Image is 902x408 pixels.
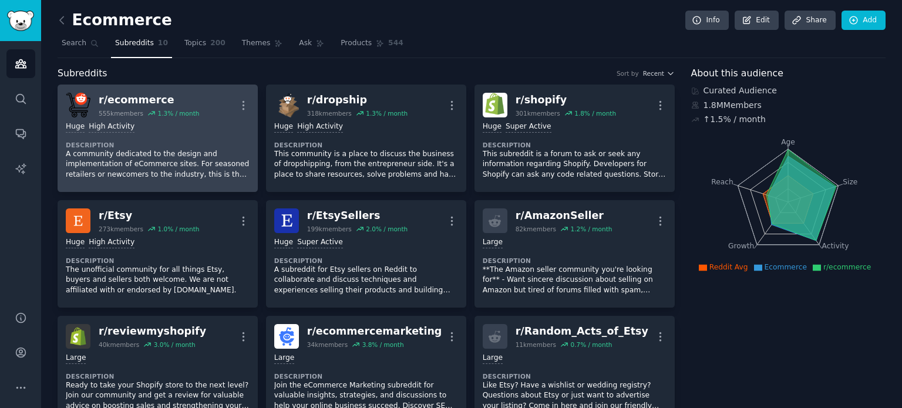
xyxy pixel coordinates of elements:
[66,93,90,117] img: ecommerce
[274,141,458,149] dt: Description
[274,372,458,380] dt: Description
[765,263,807,271] span: Ecommerce
[99,93,199,107] div: r/ ecommerce
[483,257,667,265] dt: Description
[210,38,225,49] span: 200
[735,11,779,31] a: Edit
[483,141,667,149] dt: Description
[99,208,199,223] div: r/ Etsy
[115,38,154,49] span: Subreddits
[238,34,287,58] a: Themes
[366,225,408,233] div: 2.0 % / month
[99,225,143,233] div: 273k members
[483,122,502,133] div: Huge
[483,372,667,380] dt: Description
[366,109,408,117] div: 1.3 % / month
[266,200,466,308] a: EtsySellersr/EtsySellers199kmembers2.0% / monthHugeSuper ActiveDescriptionA subreddit for Etsy se...
[483,93,507,117] img: shopify
[691,85,886,97] div: Curated Audience
[295,34,328,58] a: Ask
[274,93,299,117] img: dropship
[99,324,206,339] div: r/ reviewmyshopify
[66,372,250,380] dt: Description
[704,113,766,126] div: ↑ 1.5 % / month
[307,340,348,349] div: 34k members
[99,109,143,117] div: 555k members
[58,200,258,308] a: Etsyr/Etsy273kmembers1.0% / monthHugeHigh ActivityDescriptionThe unofficial community for all thi...
[516,93,616,107] div: r/ shopify
[643,69,675,77] button: Recent
[274,237,293,248] div: Huge
[785,11,835,31] a: Share
[158,38,168,49] span: 10
[336,34,407,58] a: Products544
[154,340,196,349] div: 3.0 % / month
[274,324,299,349] img: ecommercemarketing
[843,177,857,186] tspan: Size
[180,34,230,58] a: Topics200
[242,38,271,49] span: Themes
[474,200,675,308] a: r/AmazonSeller82kmembers1.2% / monthLargeDescription**The Amazon seller community you're looking ...
[274,149,458,180] p: This community is a place to discuss the business of dropshipping, from the entrepreneur side. It...
[89,237,134,248] div: High Activity
[307,93,408,107] div: r/ dropship
[617,69,639,77] div: Sort by
[516,324,648,339] div: r/ Random_Acts_of_Etsy
[691,66,783,81] span: About this audience
[307,208,408,223] div: r/ EtsySellers
[299,38,312,49] span: Ask
[341,38,372,49] span: Products
[691,99,886,112] div: 1.8M Members
[709,263,748,271] span: Reddit Avg
[266,85,466,192] a: dropshipr/dropship318kmembers1.3% / monthHugeHigh ActivityDescriptionThis community is a place to...
[274,257,458,265] dt: Description
[111,34,172,58] a: Subreddits10
[99,340,139,349] div: 40k members
[685,11,729,31] a: Info
[66,353,86,364] div: Large
[483,265,667,296] p: **The Amazon seller community you're looking for** - Want sincere discussion about selling on Ama...
[822,242,849,250] tspan: Activity
[297,237,343,248] div: Super Active
[516,225,556,233] div: 82k members
[643,69,664,77] span: Recent
[58,11,172,30] h2: Ecommerce
[842,11,886,31] a: Add
[7,11,34,31] img: GummySearch logo
[66,208,90,233] img: Etsy
[781,138,795,146] tspan: Age
[307,324,442,339] div: r/ ecommercemarketing
[483,149,667,180] p: This subreddit is a forum to ask or seek any information regarding Shopify. Developers for Shopif...
[89,122,134,133] div: High Activity
[66,237,85,248] div: Huge
[274,122,293,133] div: Huge
[711,177,733,186] tspan: Reach
[506,122,551,133] div: Super Active
[66,122,85,133] div: Huge
[157,109,199,117] div: 1.3 % / month
[66,141,250,149] dt: Description
[62,38,86,49] span: Search
[728,242,754,250] tspan: Growth
[274,208,299,233] img: EtsySellers
[474,85,675,192] a: shopifyr/shopify301kmembers1.8% / monthHugeSuper ActiveDescriptionThis subreddit is a forum to as...
[516,208,612,223] div: r/ AmazonSeller
[58,34,103,58] a: Search
[66,257,250,265] dt: Description
[58,85,258,192] a: ecommercer/ecommerce555kmembers1.3% / monthHugeHigh ActivityDescriptionA community dedicated to t...
[58,66,107,81] span: Subreddits
[388,38,403,49] span: 544
[516,340,556,349] div: 11k members
[274,265,458,296] p: A subreddit for Etsy sellers on Reddit to collaborate and discuss techniques and experiences sell...
[66,149,250,180] p: A community dedicated to the design and implementation of eCommerce sites. For seasoned retailers...
[66,324,90,349] img: reviewmyshopify
[184,38,206,49] span: Topics
[483,237,503,248] div: Large
[307,225,352,233] div: 199k members
[274,353,294,364] div: Large
[574,109,616,117] div: 1.8 % / month
[307,109,352,117] div: 318k members
[362,340,404,349] div: 3.8 % / month
[483,353,503,364] div: Large
[570,340,612,349] div: 0.7 % / month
